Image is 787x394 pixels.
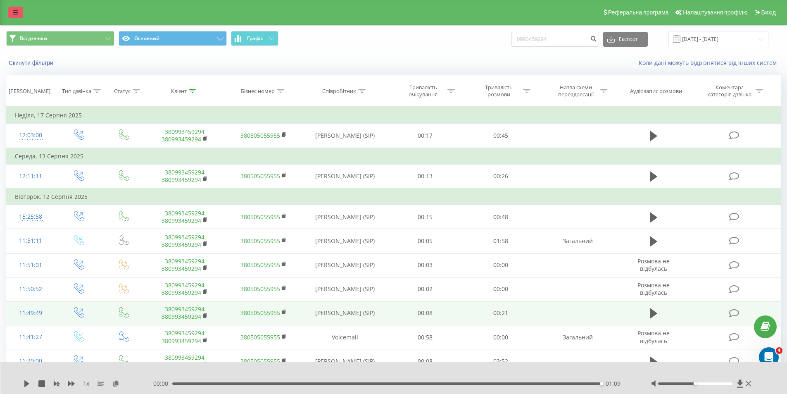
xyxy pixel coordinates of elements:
[15,168,47,184] div: 12:11:11
[303,253,388,277] td: [PERSON_NAME] (SIP)
[9,88,50,95] div: [PERSON_NAME]
[694,382,697,385] div: Accessibility label
[303,325,388,349] td: Voicemail
[463,164,539,189] td: 00:26
[153,380,172,388] span: 00:00
[511,32,599,47] input: Пошук за номером
[637,281,670,296] span: Розмова не відбулась
[171,88,187,95] div: Клієнт
[538,229,617,253] td: Загальний
[162,241,201,248] a: 380993459294
[165,209,204,217] a: 380993459294
[162,313,201,320] a: 380993459294
[608,9,669,16] span: Реферальна програма
[463,277,539,301] td: 00:00
[240,237,280,245] a: 380505055955
[15,305,47,321] div: 11:49:49
[538,325,617,349] td: Загальний
[7,189,781,205] td: Вівторок, 12 Серпня 2025
[165,353,204,361] a: 380993459294
[6,59,57,67] button: Скинути фільтри
[463,205,539,229] td: 00:48
[388,164,463,189] td: 00:13
[303,349,388,373] td: [PERSON_NAME] (SIP)
[637,257,670,272] span: Розмова не відбулась
[683,9,747,16] span: Налаштування профілю
[388,229,463,253] td: 00:05
[241,88,275,95] div: Бізнес номер
[606,380,621,388] span: 01:09
[162,361,201,369] a: 380993459294
[303,229,388,253] td: [PERSON_NAME] (SIP)
[776,347,782,354] span: 4
[7,148,781,165] td: Середа, 13 Серпня 2025
[240,213,280,221] a: 380505055955
[388,124,463,148] td: 00:17
[240,261,280,269] a: 380505055955
[463,349,539,373] td: 03:52
[388,301,463,325] td: 00:08
[388,205,463,229] td: 00:15
[554,84,598,98] div: Назва схеми переадресації
[639,59,781,67] a: Коли дані можуть відрізнятися вiд інших систем
[6,31,114,46] button: Всі дзвінки
[463,301,539,325] td: 00:21
[165,257,204,265] a: 380993459294
[303,205,388,229] td: [PERSON_NAME] (SIP)
[240,285,280,293] a: 380505055955
[240,172,280,180] a: 380505055955
[15,281,47,297] div: 11:50:52
[162,289,201,296] a: 380993459294
[240,309,280,317] a: 380505055955
[388,325,463,349] td: 00:58
[240,131,280,139] a: 380505055955
[162,135,201,143] a: 380993459294
[15,329,47,345] div: 11:41:27
[401,84,445,98] div: Тривалість очікування
[761,9,776,16] span: Вихід
[247,36,263,41] span: Графік
[388,253,463,277] td: 00:03
[240,333,280,341] a: 380505055955
[637,329,670,344] span: Розмова не відбулась
[162,176,201,184] a: 380993459294
[463,229,539,253] td: 01:58
[20,35,47,42] span: Всі дзвінки
[162,265,201,272] a: 380993459294
[165,233,204,241] a: 380993459294
[240,357,280,365] a: 380505055955
[165,128,204,136] a: 380993459294
[463,325,539,349] td: 00:00
[322,88,356,95] div: Співробітник
[165,281,204,289] a: 380993459294
[463,124,539,148] td: 00:45
[119,31,227,46] button: Основний
[15,257,47,273] div: 11:51:01
[388,277,463,301] td: 00:02
[162,217,201,224] a: 380993459294
[759,347,779,367] iframe: Intercom live chat
[165,305,204,313] a: 380993459294
[630,88,682,95] div: Аудіозапис розмови
[303,301,388,325] td: [PERSON_NAME] (SIP)
[165,168,204,176] a: 380993459294
[83,380,89,388] span: 1 x
[114,88,131,95] div: Статус
[165,329,204,337] a: 380993459294
[603,32,648,47] button: Експорт
[162,337,201,345] a: 380993459294
[231,31,278,46] button: Графік
[477,84,521,98] div: Тривалість розмови
[15,353,47,369] div: 11:29:00
[600,382,603,385] div: Accessibility label
[62,88,91,95] div: Тип дзвінка
[463,253,539,277] td: 00:00
[15,233,47,249] div: 11:51:11
[7,107,781,124] td: Неділя, 17 Серпня 2025
[15,209,47,225] div: 15:25:58
[303,277,388,301] td: [PERSON_NAME] (SIP)
[388,349,463,373] td: 00:08
[303,164,388,189] td: [PERSON_NAME] (SIP)
[15,127,47,143] div: 12:03:00
[705,84,754,98] div: Коментар/категорія дзвінка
